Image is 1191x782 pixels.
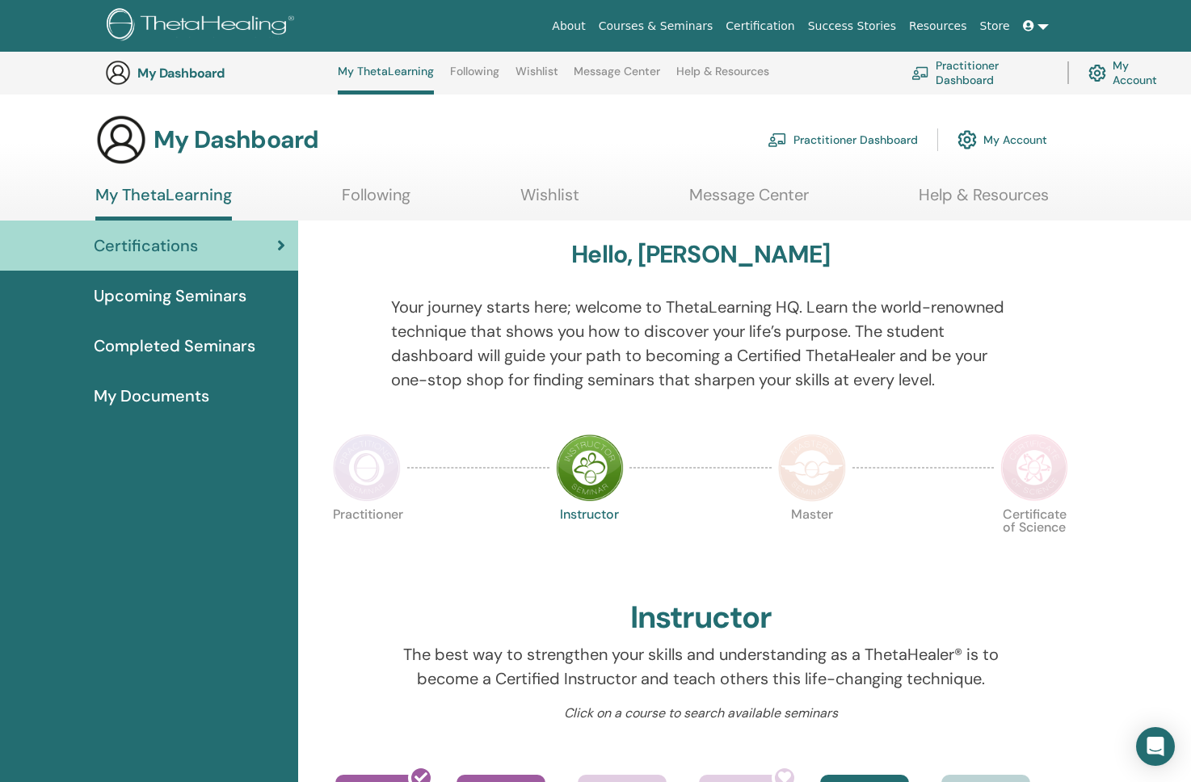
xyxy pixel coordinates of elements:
[719,11,801,41] a: Certification
[333,508,401,576] p: Practitioner
[1000,434,1068,502] img: Certificate of Science
[911,55,1048,90] a: Practitioner Dashboard
[95,114,147,166] img: generic-user-icon.jpg
[556,434,624,502] img: Instructor
[338,65,434,95] a: My ThetaLearning
[592,11,720,41] a: Courses & Seminars
[94,284,246,308] span: Upcoming Seminars
[1000,508,1068,576] p: Certificate of Science
[450,65,499,90] a: Following
[94,233,198,258] span: Certifications
[545,11,591,41] a: About
[391,642,1010,691] p: The best way to strengthen your skills and understanding as a ThetaHealer® is to become a Certifi...
[911,66,929,79] img: chalkboard-teacher.svg
[333,434,401,502] img: Practitioner
[957,122,1047,158] a: My Account
[778,434,846,502] img: Master
[391,295,1010,392] p: Your journey starts here; welcome to ThetaLearning HQ. Learn the world-renowned technique that sh...
[768,122,918,158] a: Practitioner Dashboard
[630,599,772,637] h2: Instructor
[556,508,624,576] p: Instructor
[520,185,579,217] a: Wishlist
[689,185,809,217] a: Message Center
[516,65,558,90] a: Wishlist
[391,704,1010,723] p: Click on a course to search available seminars
[903,11,974,41] a: Resources
[974,11,1016,41] a: Store
[137,65,299,81] h3: My Dashboard
[778,508,846,576] p: Master
[574,65,660,90] a: Message Center
[957,126,977,153] img: cog.svg
[919,185,1049,217] a: Help & Resources
[802,11,903,41] a: Success Stories
[342,185,410,217] a: Following
[1088,55,1170,90] a: My Account
[94,384,209,408] span: My Documents
[571,240,830,269] h3: Hello, [PERSON_NAME]
[1088,61,1106,86] img: cog.svg
[676,65,769,90] a: Help & Resources
[105,60,131,86] img: generic-user-icon.jpg
[95,185,232,221] a: My ThetaLearning
[154,125,318,154] h3: My Dashboard
[107,8,300,44] img: logo.png
[768,132,787,147] img: chalkboard-teacher.svg
[1136,727,1175,766] div: Open Intercom Messenger
[94,334,255,358] span: Completed Seminars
